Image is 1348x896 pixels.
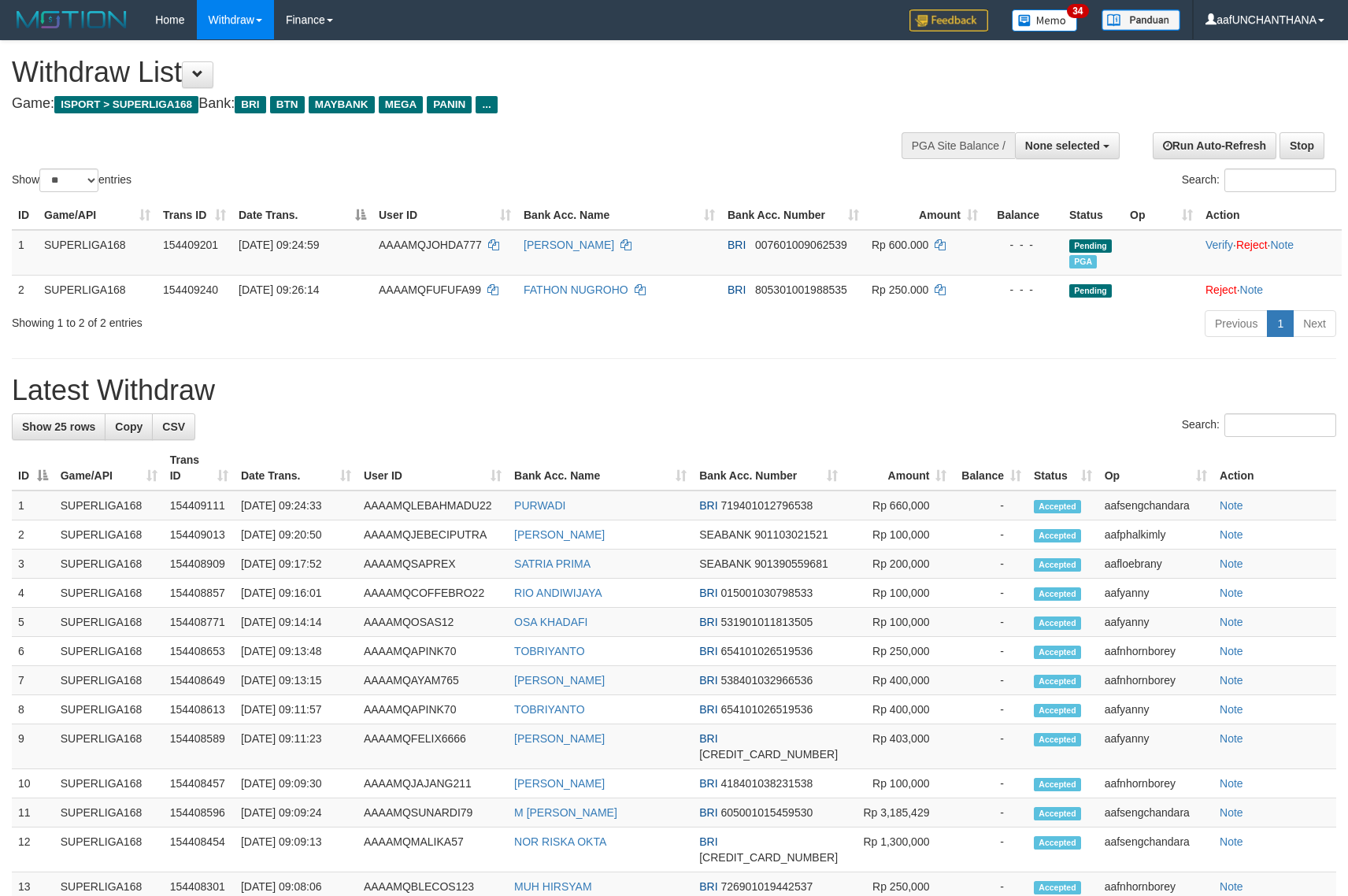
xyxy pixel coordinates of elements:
td: SUPERLIGA168 [54,520,164,550]
span: BRI [699,645,717,657]
td: Rp 100,000 [844,769,953,798]
a: SATRIA PRIMA [514,557,591,570]
td: SUPERLIGA168 [54,491,164,520]
td: - [953,637,1028,666]
span: Accepted [1034,500,1081,513]
td: SUPERLIGA168 [54,608,164,637]
a: Note [1220,587,1243,599]
div: PGA Site Balance / [902,132,1015,159]
span: Rp 600.000 [872,239,928,251]
td: aafsengchandara [1098,491,1213,520]
span: Copy [115,420,143,433]
a: PURWADI [514,499,565,512]
td: AAAAMQLEBAHMADU22 [357,491,508,520]
a: Note [1220,528,1243,541]
img: Feedback.jpg [909,9,988,31]
td: SUPERLIGA168 [54,666,164,695]
td: AAAAMQCOFFEBRO22 [357,579,508,608]
td: AAAAMQJAJANG211 [357,769,508,798]
a: Next [1293,310,1336,337]
td: [DATE] 09:13:48 [235,637,357,666]
span: Copy 719401012796538 to clipboard [720,499,813,512]
td: 2 [12,275,38,304]
select: Showentries [39,168,98,192]
td: - [953,520,1028,550]
a: [PERSON_NAME] [514,674,605,687]
th: Game/API: activate to sort column ascending [38,201,157,230]
td: aafyanny [1098,695,1213,724]
td: AAAAMQSAPREX [357,550,508,579]
td: 154408649 [164,666,235,695]
a: FATHON NUGROHO [524,283,628,296]
td: aafnhornborey [1098,769,1213,798]
td: - [953,695,1028,724]
a: Run Auto-Refresh [1153,132,1276,159]
td: 154409013 [164,520,235,550]
span: BRI [699,835,717,848]
span: ... [476,96,497,113]
img: MOTION_logo.png [12,8,131,31]
span: BRI [699,703,717,716]
td: 6 [12,637,54,666]
td: 9 [12,724,54,769]
td: 1 [12,230,38,276]
span: BRI [699,732,717,745]
td: - [953,724,1028,769]
span: Rp 250.000 [872,283,928,296]
a: Show 25 rows [12,413,106,440]
span: Copy 602001004818506 to clipboard [699,851,838,864]
a: Note [1220,616,1243,628]
span: Copy 007601009062539 to clipboard [755,239,847,251]
td: Rp 250,000 [844,637,953,666]
td: 154408457 [164,769,235,798]
a: MUH HIRSYAM [514,880,592,893]
td: 154408653 [164,637,235,666]
a: Note [1220,674,1243,687]
td: [DATE] 09:11:57 [235,695,357,724]
td: SUPERLIGA168 [54,637,164,666]
th: ID [12,201,38,230]
span: Accepted [1034,529,1081,542]
th: Trans ID: activate to sort column ascending [157,201,232,230]
a: Note [1220,557,1243,570]
a: Note [1220,703,1243,716]
td: · [1199,275,1342,304]
th: Op: activate to sort column ascending [1124,201,1199,230]
td: SUPERLIGA168 [54,579,164,608]
a: RIO ANDIWIJAYA [514,587,602,599]
td: [DATE] 09:09:13 [235,828,357,872]
button: None selected [1015,132,1120,159]
td: 154408909 [164,550,235,579]
td: AAAAMQJEBECIPUTRA [357,520,508,550]
span: Copy 015001030798533 to clipboard [720,587,813,599]
th: Date Trans.: activate to sort column descending [232,201,372,230]
span: None selected [1025,139,1100,152]
span: Accepted [1034,587,1081,601]
a: Note [1220,732,1243,745]
td: Rp 100,000 [844,579,953,608]
td: SUPERLIGA168 [38,230,157,276]
a: Note [1220,880,1243,893]
span: Copy 418401038231538 to clipboard [720,777,813,790]
td: AAAAMQSUNARDI79 [357,798,508,828]
td: 10 [12,769,54,798]
span: SEABANK [699,557,751,570]
a: Copy [105,413,153,440]
td: SUPERLIGA168 [54,828,164,872]
span: PANIN [427,96,472,113]
td: Rp 1,300,000 [844,828,953,872]
span: Copy 616301004351506 to clipboard [699,748,838,761]
a: TOBRIYANTO [514,703,584,716]
a: Reject [1205,283,1237,296]
td: AAAAMQMALIKA57 [357,828,508,872]
th: Balance: activate to sort column ascending [953,446,1028,491]
td: - [953,769,1028,798]
span: Copy 805301001988535 to clipboard [755,283,847,296]
a: [PERSON_NAME] [514,528,605,541]
td: aafsengchandara [1098,798,1213,828]
span: BRI [699,674,717,687]
span: Copy 605001015459530 to clipboard [720,806,813,819]
td: aafyanny [1098,608,1213,637]
span: Accepted [1034,616,1081,630]
td: - [953,550,1028,579]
